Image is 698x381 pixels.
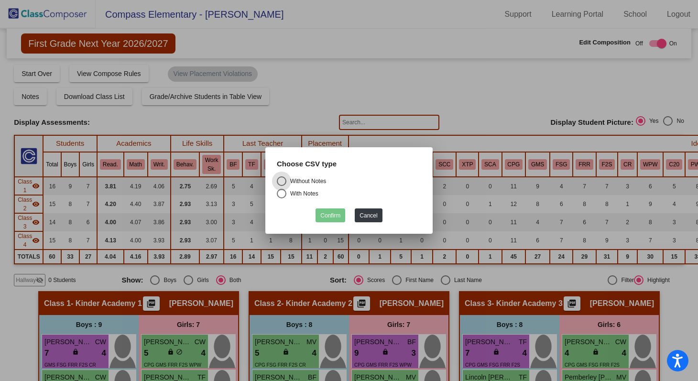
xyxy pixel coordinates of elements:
mat-radio-group: Select an option [277,176,421,201]
button: Cancel [355,208,382,222]
label: Choose CSV type [277,159,337,170]
button: Confirm [316,208,345,222]
div: Without Notes [286,177,326,185]
div: With Notes [286,189,318,198]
